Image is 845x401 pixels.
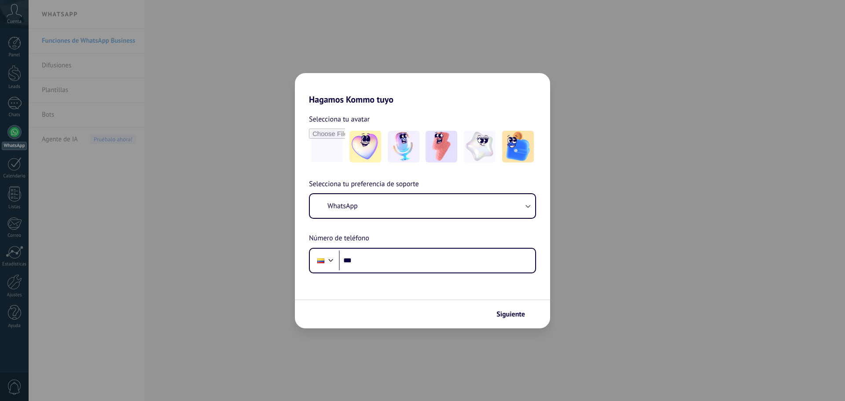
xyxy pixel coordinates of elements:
button: Siguiente [492,307,537,322]
img: -2.jpeg [388,131,419,162]
span: Selecciona tu preferencia de soporte [309,179,419,190]
img: -1.jpeg [349,131,381,162]
span: WhatsApp [327,202,358,210]
img: -4.jpeg [464,131,496,162]
img: -5.jpeg [502,131,534,162]
span: Siguiente [496,311,525,317]
span: Selecciona tu avatar [309,114,370,125]
img: -3.jpeg [426,131,457,162]
h2: Hagamos Kommo tuyo [295,73,550,105]
span: Número de teléfono [309,233,369,244]
button: WhatsApp [310,194,535,218]
div: Colombia: + 57 [312,251,329,270]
